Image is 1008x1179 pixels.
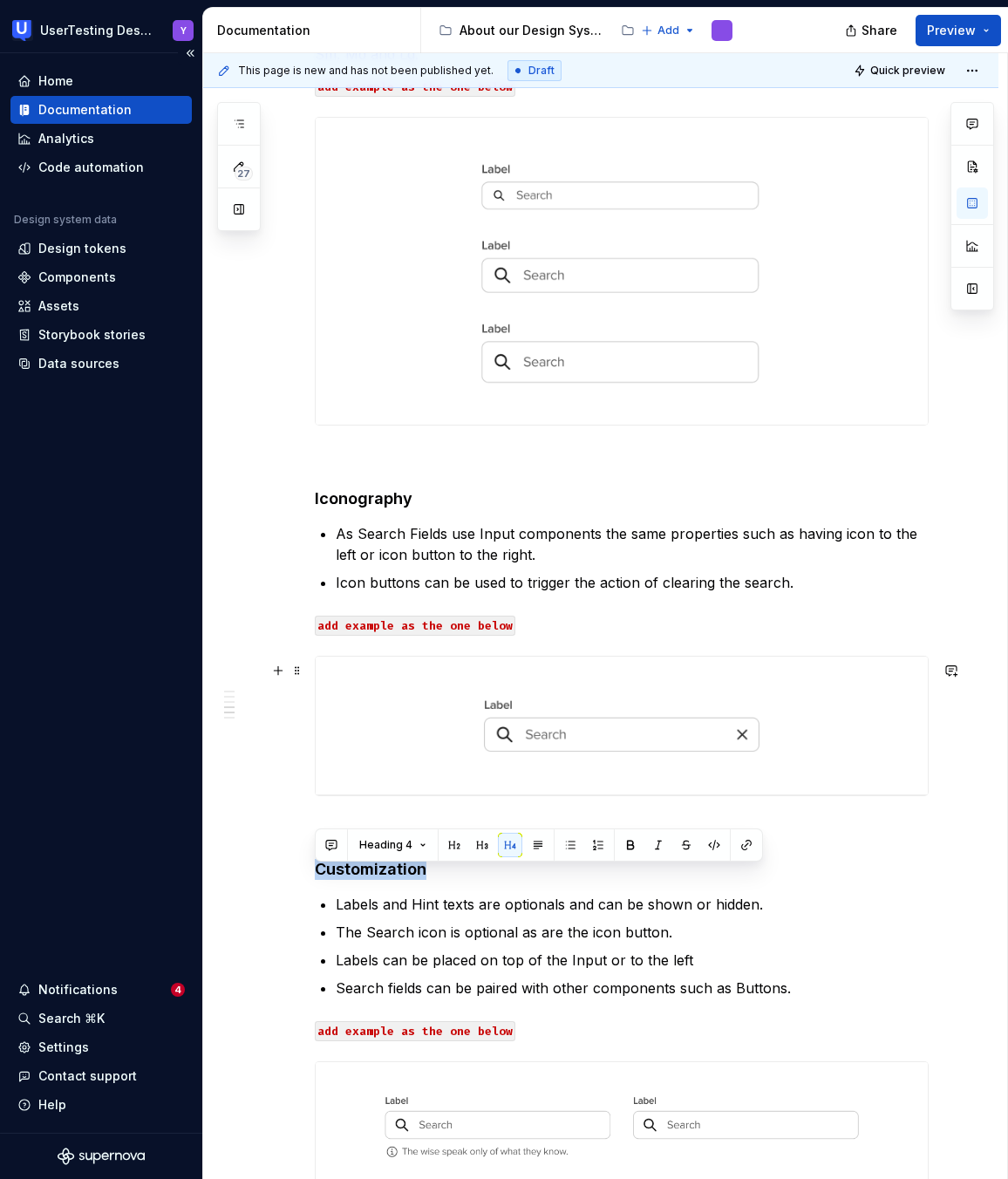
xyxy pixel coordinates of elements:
[460,22,603,39] div: About our Design System
[10,1033,192,1061] a: Settings
[38,297,79,315] div: Assets
[38,159,144,176] div: Code automation
[315,859,929,880] h4: Customization
[171,983,185,997] span: 4
[14,213,117,227] div: Design system data
[614,17,725,44] a: Foundations
[3,11,199,49] button: UserTesting Design SystemY
[336,523,929,565] p: As Search Fields use Input components the same properties such as having icon to the left or icon...
[927,22,976,39] span: Preview
[336,922,929,943] p: The Search icon is optional as are the icon button.
[315,616,515,636] code: add example as the one below
[10,1005,192,1032] button: Search ⌘K
[351,833,434,857] button: Heading 4
[315,489,412,508] strong: Iconography
[40,22,152,39] div: UserTesting Design System
[848,58,953,83] button: Quick preview
[10,235,192,262] a: Design tokens
[10,125,192,153] a: Analytics
[870,64,945,78] span: Quick preview
[10,67,192,95] a: Home
[38,130,94,147] div: Analytics
[336,950,929,971] p: Labels can be placed on top of the Input or to the left
[58,1148,145,1165] svg: Supernova Logo
[528,64,555,78] span: Draft
[38,101,132,119] div: Documentation
[38,981,118,998] div: Notifications
[315,1021,515,1041] code: add example as the one below
[38,72,73,90] div: Home
[657,24,679,37] span: Add
[12,20,33,41] img: 41adf70f-fc1c-4662-8e2d-d2ab9c673b1b.png
[235,167,253,181] span: 27
[862,22,897,39] span: Share
[38,269,116,286] div: Components
[238,64,494,78] span: This page is new and has not been published yet.
[38,326,146,344] div: Storybook stories
[336,572,929,593] p: Icon buttons can be used to trigger the action of clearing the search.
[10,321,192,349] a: Storybook stories
[38,355,119,372] div: Data sources
[316,657,928,795] img: 6dbe799f-b6c9-46c0-99c2-d94345d94429.png
[38,1096,66,1114] div: Help
[10,263,192,291] a: Components
[432,13,632,48] div: Page tree
[178,41,202,65] button: Collapse sidebar
[636,18,701,43] button: Add
[38,1010,105,1027] div: Search ⌘K
[10,292,192,320] a: Assets
[217,22,413,39] div: Documentation
[10,153,192,181] a: Code automation
[336,894,929,915] p: Labels and Hint texts are optionals and can be shown or hidden.
[38,1067,137,1085] div: Contact support
[10,1091,192,1119] button: Help
[38,240,126,257] div: Design tokens
[432,17,610,44] a: About our Design System
[359,838,412,852] span: Heading 4
[10,976,192,1004] button: Notifications4
[38,1039,89,1056] div: Settings
[316,118,928,425] img: 34d041e2-b85d-4b9d-8610-e314ba9b057b.png
[336,978,929,998] p: Search fields can be paired with other components such as Buttons.
[10,1062,192,1090] button: Contact support
[180,24,187,37] div: Y
[10,350,192,378] a: Data sources
[836,15,909,46] button: Share
[916,15,1001,46] button: Preview
[10,96,192,124] a: Documentation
